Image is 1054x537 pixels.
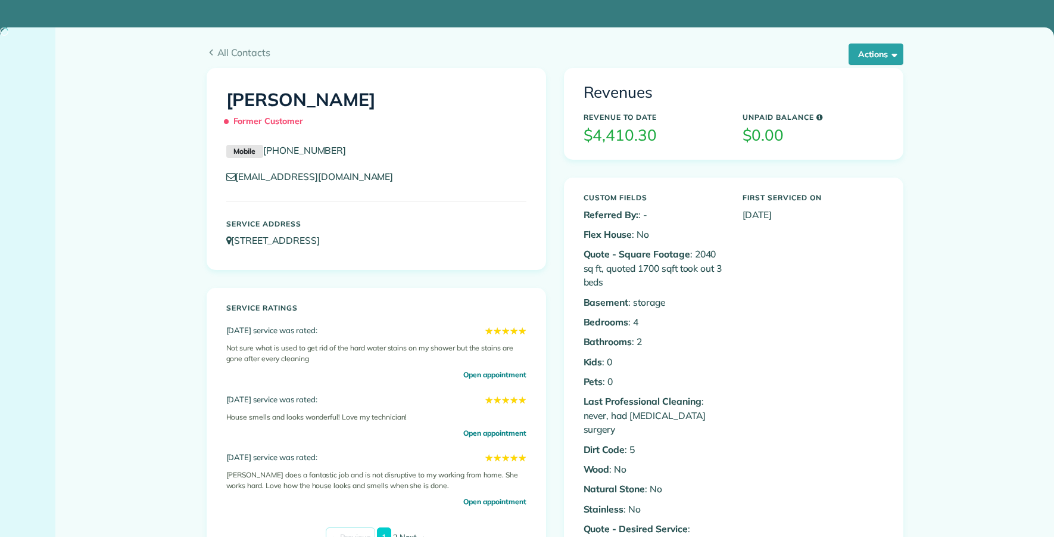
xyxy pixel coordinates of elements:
a: [STREET_ADDRESS] [226,234,331,246]
span: Open appointment [463,369,526,380]
b: Kids [584,356,603,368]
b: Last Professional Cleaning [584,395,701,407]
h3: $0.00 [743,127,884,144]
span: ★ [518,451,526,465]
b: Bathrooms [584,336,632,347]
b: Stainless [584,503,624,515]
p: : No [584,502,725,516]
p: : - [584,208,725,222]
p: [DATE] [743,208,884,222]
span: Former Customer [226,111,308,132]
span: Open appointment [463,427,526,439]
button: Actions [849,44,903,65]
a: Open appointment [463,427,526,439]
b: Basement [584,296,629,308]
div: House smells and looks wonderful! Love my technician! [226,407,526,427]
span: ★ [518,393,526,407]
p: : 2 [584,335,725,349]
h3: $4,410.30 [584,127,725,144]
b: Dirt Code [584,443,625,455]
span: Open appointment [463,496,526,507]
b: Bedrooms [584,316,629,328]
h1: [PERSON_NAME] [226,90,526,132]
div: [DATE] service was rated: [226,324,526,338]
div: [DATE] service was rated: [226,451,526,465]
div: Not sure what is used to get rid of the hard water stains on my shower but the stains are gone af... [226,338,526,369]
span: ★ [518,324,526,338]
span: ★ [485,393,493,407]
h5: First Serviced On [743,194,884,201]
p: : No [584,482,725,496]
a: Open appointment [463,496,526,508]
span: ★ [510,451,518,465]
span: ★ [485,324,493,338]
b: Pets [584,375,603,387]
b: Referred By: [584,209,639,221]
p: : 5 [584,443,725,457]
p: : 0 [584,355,725,369]
p: : never, had [MEDICAL_DATA] surgery [584,395,725,436]
h5: Service Address [226,220,526,228]
h5: Service ratings [226,304,526,312]
a: [EMAIL_ADDRESS][DOMAIN_NAME] [226,170,405,182]
span: ★ [510,324,518,338]
span: ★ [501,324,510,338]
span: ★ [493,451,501,465]
h5: Custom Fields [584,194,725,201]
span: ★ [501,393,510,407]
p: : 4 [584,315,725,329]
a: All Contacts [207,45,903,60]
span: ★ [485,451,493,465]
b: Flex House [584,228,632,240]
small: Mobile [226,145,263,158]
span: ★ [501,451,510,465]
div: [DATE] service was rated: [226,393,526,407]
b: Quote - Desired Service [584,523,688,535]
h5: Unpaid Balance [743,113,884,121]
p: : 0 [584,375,725,389]
p: : 2040 sq ft, quoted 1700 sqft took out 3 beds [584,247,725,289]
span: ★ [493,324,501,338]
b: Quote - Square Footage [584,248,690,260]
p: : No [584,228,725,241]
a: Open appointment [463,369,526,381]
b: Wood [584,463,610,475]
span: ★ [493,393,501,407]
b: Natural Stone [584,483,646,495]
p: : storage [584,296,725,309]
p: : No [584,462,725,476]
h3: Revenues [584,84,884,101]
span: All Contacts [217,45,903,60]
a: Mobile[PHONE_NUMBER] [226,144,347,156]
span: ★ [510,393,518,407]
div: [PERSON_NAME] does a fantastic job and is not disruptive to my working from home. She works hard.... [226,465,526,496]
h5: Revenue to Date [584,113,725,121]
